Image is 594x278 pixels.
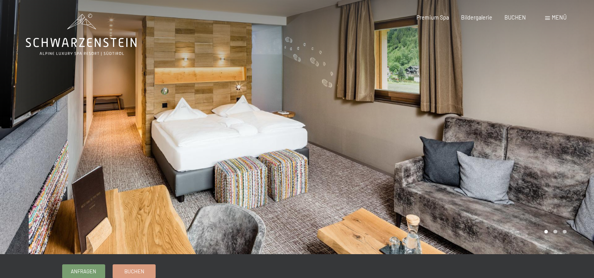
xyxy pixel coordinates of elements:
[124,268,144,275] span: Buchen
[416,14,449,21] a: Premium Spa
[113,265,155,278] a: Buchen
[71,268,96,275] span: Anfragen
[63,265,105,278] a: Anfragen
[461,14,492,21] a: Bildergalerie
[552,14,567,21] span: Menü
[504,14,526,21] a: BUCHEN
